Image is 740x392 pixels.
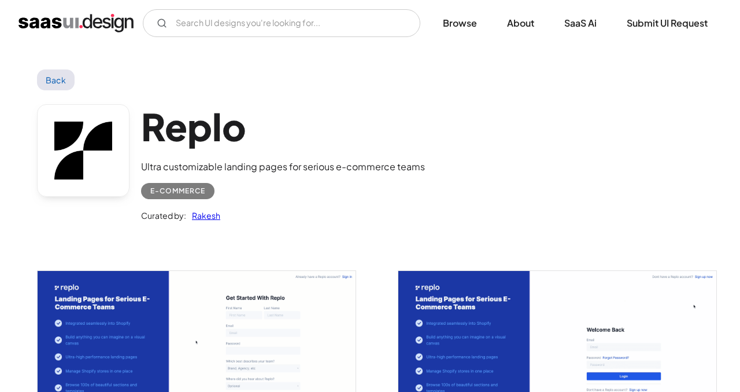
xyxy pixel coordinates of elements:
[150,184,205,198] div: E-commerce
[37,69,75,90] a: Back
[550,10,610,36] a: SaaS Ai
[493,10,548,36] a: About
[429,10,491,36] a: Browse
[141,208,186,222] div: Curated by:
[186,208,220,222] a: Rakesh
[141,104,425,149] h1: Replo
[18,14,134,32] a: home
[143,9,420,37] input: Search UI designs you're looking for...
[613,10,721,36] a: Submit UI Request
[143,9,420,37] form: Email Form
[141,160,425,174] div: Ultra customizable landing pages for serious e-commerce teams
